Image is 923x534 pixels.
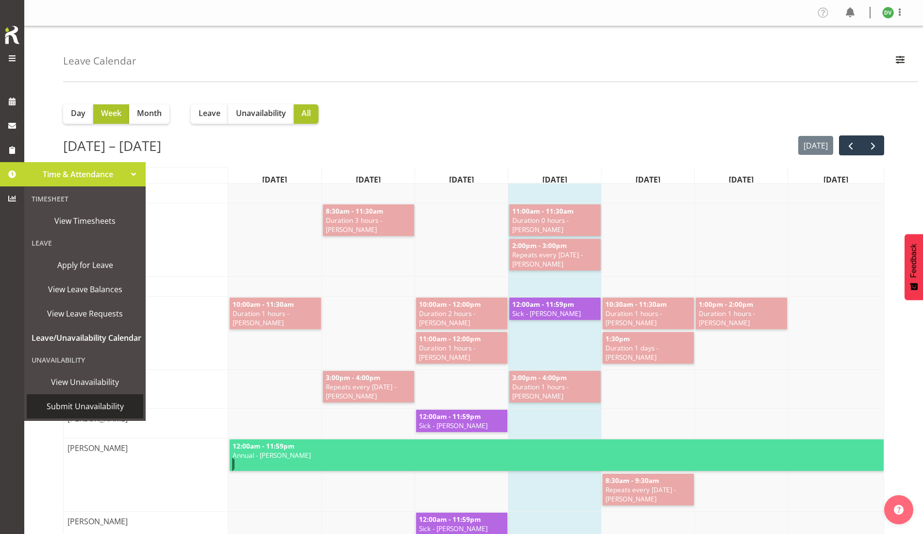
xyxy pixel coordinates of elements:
span: Duration 1 hours - [PERSON_NAME] [232,309,319,327]
span: 12:00am - 11:59pm [418,412,482,421]
span: View Leave Requests [32,306,138,321]
span: Duration 2 hours - [PERSON_NAME] [418,309,505,327]
button: Week [93,104,129,124]
a: View Leave Requests [27,301,143,326]
div: Timesheet [27,189,143,209]
span: 1:00pm - 2:00pm [698,300,754,309]
button: Feedback - Show survey [905,234,923,300]
span: 8:30am - 9:30am [604,476,660,485]
span: 11:00am - 11:30am [511,206,574,216]
span: 1:30pm [604,334,631,343]
span: [PERSON_NAME] [66,442,130,454]
span: Duration 1 hours - [PERSON_NAME] [511,382,599,400]
span: 11:00am - 12:00pm [418,334,482,343]
span: All [302,107,311,119]
span: Time & Attendance [29,167,126,182]
span: Leave [199,107,220,119]
a: Apply for Leave [27,253,143,277]
span: [DATE] [447,174,476,185]
span: [DATE] [822,174,850,185]
span: 3:00pm - 4:00pm [325,373,381,382]
button: next [861,135,884,155]
a: View Unavailability [27,370,143,394]
span: 12:00am - 11:59pm [418,515,482,524]
span: View Unavailability [32,375,138,389]
span: [PERSON_NAME] [66,516,130,527]
button: Day [63,104,93,124]
span: [DATE] [634,174,662,185]
span: 10:30am - 11:30am [604,300,668,309]
a: Leave/Unavailability Calendar [27,326,143,350]
span: View Leave Balances [32,282,138,297]
span: Unavailability [236,107,286,119]
button: All [294,104,319,124]
a: Time & Attendance [24,162,146,186]
span: View Timesheets [32,214,138,228]
button: Month [129,104,169,124]
span: Sick - [PERSON_NAME] [511,309,599,318]
span: Day [71,107,85,119]
span: [DATE] [540,174,569,185]
span: 2:00pm - 3:00pm [511,241,568,250]
span: Leave/Unavailability Calendar [32,331,141,345]
a: Submit Unavailability [27,394,143,418]
span: 10:00am - 11:30am [232,300,295,309]
span: Week [101,107,121,119]
span: 8:30am - 11:30am [325,206,384,216]
span: [DATE] [260,174,289,185]
img: desk-view11665.jpg [882,7,894,18]
button: prev [839,135,862,155]
span: Duration 1 hours - [PERSON_NAME] [418,343,505,362]
span: Duration 0 hours - [PERSON_NAME] [511,216,599,234]
button: Filter Employees [890,50,910,72]
span: Duration 1 days - [PERSON_NAME] [604,343,692,362]
h4: Leave Calendar [63,55,136,67]
h2: [DATE] – [DATE] [63,135,161,156]
span: Month [137,107,162,119]
button: [DATE] [798,136,834,155]
span: Repeats every [DATE] - [PERSON_NAME] [325,382,412,400]
span: 10:00am - 12:00pm [418,300,482,309]
span: Sick - [PERSON_NAME] [418,421,505,430]
span: 3:00pm - 4:00pm [511,373,568,382]
button: Unavailability [228,104,294,124]
span: Apply for Leave [32,258,138,272]
span: Feedback [909,244,918,278]
span: Duration 1 hours - [PERSON_NAME] [604,309,692,327]
div: Unavailability [27,350,143,370]
span: [DATE] [354,174,383,185]
span: [DATE] [727,174,755,185]
span: Repeats every [DATE] - [PERSON_NAME] [604,485,692,503]
div: Leave [27,233,143,253]
img: help-xxl-2.png [894,505,904,515]
span: Submit Unavailability [32,399,138,414]
button: Leave [191,104,228,124]
span: Annual - [PERSON_NAME] [232,451,883,460]
img: Rosterit icon logo [2,24,22,46]
a: View Timesheets [27,209,143,233]
span: 12:00am - 11:59pm [511,300,575,309]
span: Duration 1 hours - [PERSON_NAME] [698,309,785,327]
span: 12:00am - 11:59pm [232,441,295,451]
span: Sick - [PERSON_NAME] [418,524,505,533]
span: Repeats every [DATE] - [PERSON_NAME] [511,250,599,268]
span: Duration 3 hours - [PERSON_NAME] [325,216,412,234]
a: View Leave Balances [27,277,143,301]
